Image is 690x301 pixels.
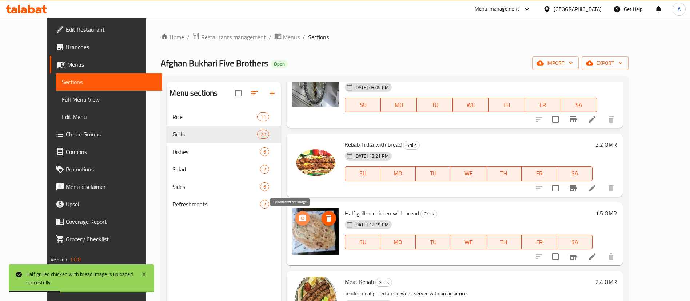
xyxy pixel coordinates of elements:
span: Coupons [66,147,156,156]
li: / [303,33,305,41]
img: Half grilled chicken with bread [292,208,339,255]
button: Branch-specific-item [565,248,582,265]
div: Half grilled chicken with bread image is uploaded succesfully [26,270,134,286]
span: Meat Kebab [345,276,374,287]
span: SA [560,237,590,247]
span: 2 [260,201,269,208]
span: Menus [67,60,156,69]
span: [DATE] 03:05 PM [351,84,392,91]
div: Rice [172,112,257,121]
span: Coverage Report [66,217,156,226]
span: TH [489,168,519,179]
a: Restaurants management [192,32,266,42]
div: [GEOGRAPHIC_DATA] [554,5,602,13]
a: Sections [56,73,162,91]
button: TU [416,235,451,249]
button: TH [486,166,522,181]
nav: breadcrumb [161,32,628,42]
span: [DATE] 12:21 PM [351,153,392,159]
div: Grills [403,141,420,150]
a: Branches [50,38,162,56]
span: Upsell [66,200,156,209]
button: delete [602,248,620,265]
div: Grills22 [167,126,280,143]
a: Menus [274,32,300,42]
button: TU [417,98,453,112]
span: TU [419,168,448,179]
a: Menu disclaimer [50,178,162,195]
h6: 1.5 OMR [595,208,617,218]
span: Grills [172,130,257,139]
span: TH [489,237,519,247]
img: Kebab Tikka [292,60,339,107]
a: Choice Groups [50,126,162,143]
span: MO [383,168,413,179]
span: Half grilled chicken with bread [345,208,419,219]
a: Edit menu item [588,184,597,193]
h6: 2.4 OMR [595,277,617,287]
span: [DATE] 12:19 PM [351,221,392,228]
span: export [587,59,623,68]
span: Grocery Checklist [66,235,156,243]
span: Kebab Tikka with bread [345,139,402,150]
button: MO [381,98,417,112]
button: delete [602,179,620,197]
button: delete image [322,211,336,226]
img: Kebab Tikka with bread [292,139,339,186]
span: WE [454,237,483,247]
span: Promotions [66,165,156,174]
div: Open [271,60,288,68]
span: Grills [403,141,419,150]
button: WE [451,235,486,249]
span: SU [348,100,378,110]
button: WE [453,98,489,112]
div: Grills [420,210,437,218]
button: Branch-specific-item [565,179,582,197]
span: 6 [260,148,269,155]
button: TH [489,98,525,112]
div: items [260,200,269,209]
span: Open [271,61,288,67]
span: Full Menu View [62,95,156,104]
a: Promotions [50,161,162,178]
button: SU [345,235,380,249]
button: FR [522,166,557,181]
button: MO [380,235,416,249]
span: Branches [66,43,156,51]
div: Menu-management [475,5,519,13]
span: SA [564,100,594,110]
button: MO [380,166,416,181]
button: FR [525,98,561,112]
span: TU [419,237,448,247]
span: 2 [260,166,269,173]
button: delete [602,111,620,128]
button: upload picture [295,211,310,226]
div: Refreshments [172,200,260,209]
span: Afghan Bukhari Five Brothers [161,55,268,71]
div: Rice11 [167,108,280,126]
a: Coupons [50,143,162,161]
span: Sort sections [246,84,263,102]
span: Edit Restaurant [66,25,156,34]
span: Grills [376,278,392,287]
a: Full Menu View [56,91,162,108]
span: SU [348,237,378,247]
span: Select to update [548,249,563,264]
span: Choice Groups [66,130,156,139]
span: Select all sections [231,86,246,101]
li: / [187,33,190,41]
h2: Menu sections [169,88,218,99]
button: WE [451,166,486,181]
div: items [260,182,269,191]
div: items [257,112,269,121]
button: TU [416,166,451,181]
div: Dishes6 [167,143,280,161]
span: Sections [308,33,329,41]
nav: Menu sections [167,105,280,216]
a: Coverage Report [50,213,162,230]
div: Salad2 [167,161,280,178]
a: Edit menu item [588,115,597,124]
button: SU [345,166,380,181]
li: / [269,33,271,41]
